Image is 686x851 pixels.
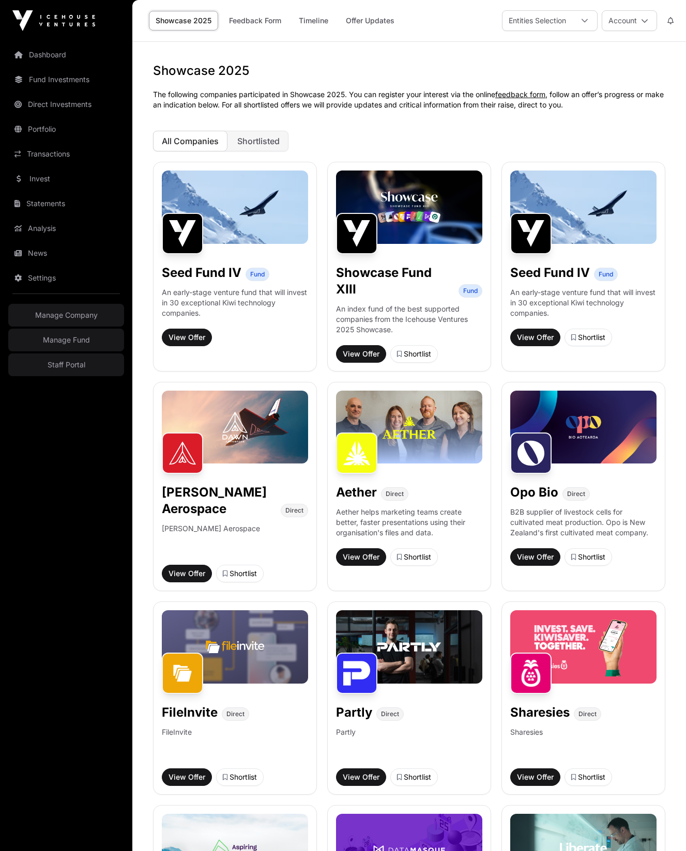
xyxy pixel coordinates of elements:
button: Shortlist [390,548,438,566]
button: Shortlist [565,329,612,346]
span: View Offer [169,568,205,579]
img: Partly [336,653,377,694]
p: Aether helps marketing teams create better, faster presentations using their organisation's files... [336,507,482,540]
span: View Offer [517,332,554,343]
img: Showcase-Fund-Banner-1.jpg [336,171,482,244]
p: FileInvite [162,727,192,760]
span: Direct [381,710,399,718]
a: Statements [8,192,124,215]
span: Fund [250,270,265,278]
div: Shortlist [571,552,605,562]
img: Seed Fund IV [510,213,552,254]
p: An early-stage venture fund that will invest in 30 exceptional Kiwi technology companies. [510,287,657,318]
a: Transactions [8,143,124,165]
h1: Opo Bio [510,484,558,501]
img: Sharesies-Banner.jpg [510,610,657,684]
span: View Offer [169,772,205,782]
a: Dashboard [8,43,124,66]
span: All Companies [162,136,219,146]
a: Invest [8,167,124,190]
button: View Offer [336,345,386,363]
span: View Offer [343,772,379,782]
a: Manage Fund [8,329,124,351]
div: Shortlist [223,568,257,579]
img: Icehouse Ventures Logo [12,10,95,31]
img: image-1600x800-%2810%29.jpg [162,171,308,244]
img: Sharesies [510,653,552,694]
button: All Companies [153,131,227,151]
p: [PERSON_NAME] Aerospace [162,523,260,556]
a: feedback form [495,90,545,99]
span: Direct [386,490,404,498]
span: View Offer [343,552,379,562]
img: Partly-Banner.jpg [336,610,482,684]
h1: Seed Fund IV [510,265,590,281]
div: Shortlist [223,772,257,782]
img: Showcase Fund XIII [336,213,377,254]
a: Portfolio [8,118,124,141]
button: Shortlisted [228,131,288,151]
p: B2B supplier of livestock cells for cultivated meat production. Opo is New Zealand's first cultiv... [510,507,657,540]
a: News [8,242,124,265]
button: View Offer [336,548,386,566]
button: View Offer [510,548,560,566]
img: FileInvite [162,653,203,694]
div: Shortlist [397,349,431,359]
a: Analysis [8,217,124,240]
div: Shortlist [571,332,605,343]
a: Manage Company [8,304,124,327]
a: Fund Investments [8,68,124,91]
h1: Sharesies [510,704,570,721]
div: Entities Selection [502,11,572,30]
a: Direct Investments [8,93,124,116]
div: Shortlist [571,772,605,782]
img: Aether-Banner.jpg [336,391,482,464]
img: Seed Fund IV [162,213,203,254]
span: Shortlisted [237,136,280,146]
button: View Offer [162,565,212,582]
img: Dawn-Banner.jpg [162,391,308,464]
span: Fund [463,287,478,295]
p: The following companies participated in Showcase 2025. You can register your interest via the onl... [153,89,665,110]
a: Settings [8,267,124,289]
button: Shortlist [565,548,612,566]
span: View Offer [517,772,554,782]
button: Shortlist [216,768,264,786]
h1: [PERSON_NAME] Aerospace [162,484,277,517]
span: Direct [226,710,245,718]
a: Staff Portal [8,353,124,376]
h1: Showcase 2025 [153,63,665,79]
button: Account [602,10,657,31]
span: Direct [578,710,597,718]
img: image-1600x800-%2810%29.jpg [510,171,657,244]
button: Shortlist [390,768,438,786]
div: Shortlist [397,552,431,562]
button: View Offer [162,329,212,346]
h1: Aether [336,484,377,501]
div: Shortlist [397,772,431,782]
span: View Offer [343,349,379,359]
button: Shortlist [565,768,612,786]
p: An index fund of the best supported companies from the Icehouse Ventures 2025 Showcase. [336,304,482,335]
img: Dawn Aerospace [162,432,203,474]
img: Opo-Bio-Banner.jpg [510,391,657,464]
a: Showcase 2025 [149,11,218,30]
button: View Offer [162,768,212,786]
span: View Offer [517,552,554,562]
a: Offer Updates [339,11,401,30]
img: Opo Bio [510,432,552,474]
a: Timeline [292,11,335,30]
a: Feedback Form [222,11,288,30]
h1: Seed Fund IV [162,265,241,281]
h1: FileInvite [162,704,218,721]
img: File-Invite-Banner.jpg [162,610,308,684]
span: Direct [567,490,585,498]
span: Fund [599,270,613,278]
button: View Offer [336,768,386,786]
